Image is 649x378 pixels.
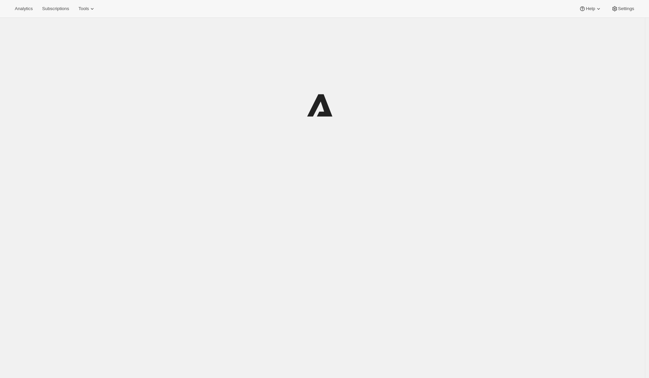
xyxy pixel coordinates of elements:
button: Subscriptions [38,4,73,13]
span: Analytics [15,6,33,11]
button: Tools [74,4,100,13]
span: Subscriptions [42,6,69,11]
span: Tools [78,6,89,11]
button: Settings [607,4,638,13]
span: Help [586,6,595,11]
button: Analytics [11,4,37,13]
button: Help [575,4,606,13]
span: Settings [618,6,634,11]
